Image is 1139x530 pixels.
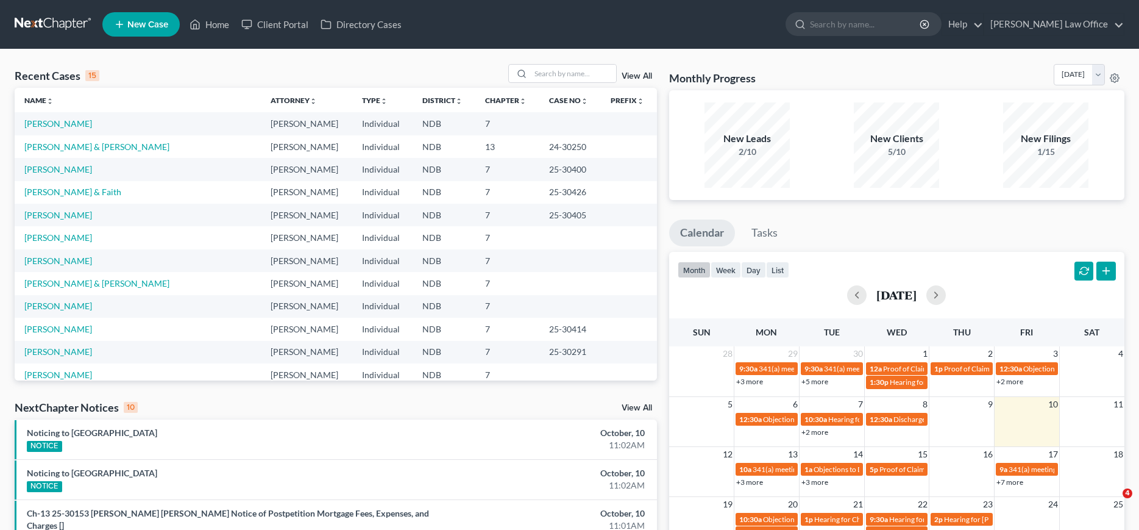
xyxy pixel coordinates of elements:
[944,364,1123,373] span: Proof of Claim Deadline - Standard for [PERSON_NAME]
[801,478,828,487] a: +3 more
[455,98,463,105] i: unfold_more
[766,262,789,278] button: list
[984,13,1124,35] a: [PERSON_NAME] Law Office
[804,364,823,373] span: 9:30a
[475,226,539,249] td: 7
[352,158,413,181] td: Individual
[24,187,121,197] a: [PERSON_NAME] & Faith
[739,465,751,474] span: 10a
[261,341,352,363] td: [PERSON_NAME]
[999,364,1022,373] span: 12:30a
[15,400,138,415] div: NextChapter Notices
[261,318,352,340] td: [PERSON_NAME]
[539,341,601,363] td: 25-30291
[475,204,539,226] td: 7
[581,98,588,105] i: unfold_more
[475,135,539,158] td: 13
[352,226,413,249] td: Individual
[722,346,734,361] span: 28
[27,481,62,492] div: NOTICE
[352,204,413,226] td: Individual
[1003,132,1088,146] div: New Filings
[475,158,539,181] td: 7
[739,415,762,424] span: 12:30a
[27,428,157,438] a: Noticing to [GEOGRAPHIC_DATA]
[942,13,983,35] a: Help
[24,256,92,266] a: [PERSON_NAME]
[854,132,939,146] div: New Clients
[352,295,413,318] td: Individual
[24,164,92,174] a: [PERSON_NAME]
[722,497,734,512] span: 19
[183,13,235,35] a: Home
[261,226,352,249] td: [PERSON_NAME]
[413,363,475,386] td: NDB
[475,112,539,135] td: 7
[722,447,734,462] span: 12
[889,515,1049,524] span: Hearing for [PERSON_NAME] & [PERSON_NAME]
[271,96,317,105] a: Attorneyunfold_more
[934,515,943,524] span: 2p
[787,447,799,462] span: 13
[352,135,413,158] td: Individual
[736,478,763,487] a: +3 more
[711,262,741,278] button: week
[447,439,645,451] div: 11:02AM
[890,378,985,387] span: Hearing for [PERSON_NAME]
[999,465,1007,474] span: 9a
[763,515,956,524] span: Objections to Discharge Due (PFMC-7) for [PERSON_NAME]
[261,249,352,272] td: [PERSON_NAME]
[24,210,92,220] a: [PERSON_NAME]
[611,96,644,105] a: Prefixunfold_more
[753,465,870,474] span: 341(a) meeting for [PERSON_NAME]
[870,515,888,524] span: 9:30a
[549,96,588,105] a: Case Nounfold_more
[447,427,645,439] div: October, 10
[828,415,923,424] span: Hearing for [PERSON_NAME]
[787,497,799,512] span: 20
[413,318,475,340] td: NDB
[739,515,762,524] span: 10:30a
[352,363,413,386] td: Individual
[852,447,864,462] span: 14
[475,295,539,318] td: 7
[24,278,169,288] a: [PERSON_NAME] & [PERSON_NAME]
[261,363,352,386] td: [PERSON_NAME]
[876,288,917,301] h2: [DATE]
[917,447,929,462] span: 15
[1020,327,1033,337] span: Fri
[235,13,314,35] a: Client Portal
[422,96,463,105] a: Districtunfold_more
[447,467,645,479] div: October, 10
[870,415,892,424] span: 12:30a
[413,135,475,158] td: NDB
[519,98,527,105] i: unfold_more
[261,112,352,135] td: [PERSON_NAME]
[870,465,878,474] span: 5p
[413,226,475,249] td: NDB
[124,402,138,413] div: 10
[1052,346,1059,361] span: 3
[261,158,352,181] td: [PERSON_NAME]
[15,68,99,83] div: Recent Cases
[953,327,971,337] span: Thu
[1112,447,1124,462] span: 18
[982,497,994,512] span: 23
[857,397,864,412] span: 7
[475,341,539,363] td: 7
[413,341,475,363] td: NDB
[380,98,388,105] i: unfold_more
[1047,497,1059,512] span: 24
[741,262,766,278] button: day
[27,441,62,452] div: NOTICE
[24,118,92,129] a: [PERSON_NAME]
[352,341,413,363] td: Individual
[987,397,994,412] span: 9
[413,272,475,295] td: NDB
[870,378,889,387] span: 1:30p
[539,158,601,181] td: 25-30400
[739,364,758,373] span: 9:30a
[475,249,539,272] td: 7
[736,377,763,386] a: +3 more
[917,497,929,512] span: 22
